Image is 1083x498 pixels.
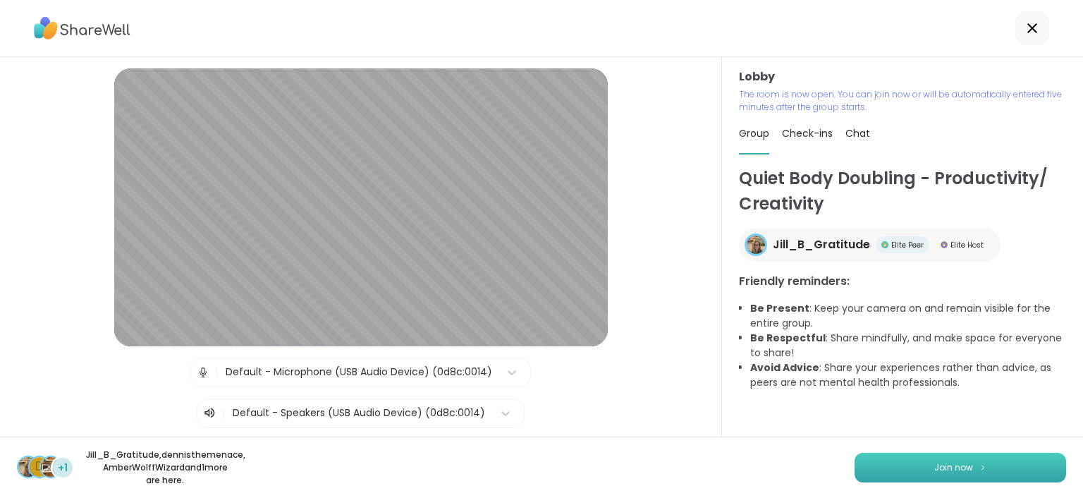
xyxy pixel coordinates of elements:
[750,301,1066,331] li: : Keep your camera on and remain visible for the entire group.
[34,12,130,44] img: ShareWell Logo
[747,236,765,254] img: Jill_B_Gratitude
[222,405,226,422] span: |
[750,360,819,375] b: Avoid Advice
[35,458,44,476] span: d
[739,166,1066,217] h1: Quiet Body Doubling - Productivity/ Creativity
[41,457,61,477] img: AmberWolffWizard
[941,241,948,248] img: Elite Host
[782,126,833,140] span: Check-ins
[881,241,888,248] img: Elite Peer
[226,365,492,379] div: Default - Microphone (USB Audio Device) (0d8c:0014)
[979,463,987,471] img: ShareWell Logomark
[739,126,769,140] span: Group
[86,449,244,487] p: Jill_B_Gratitude , dennisthemenace , AmberWolffWizard and 1 more are here.
[739,228,1001,262] a: Jill_B_GratitudeJill_B_GratitudeElite PeerElite PeerElite HostElite Host
[58,461,68,475] span: +1
[750,360,1066,390] li: : Share your experiences rather than advice, as peers are not mental health professionals.
[215,358,219,387] span: |
[891,240,924,250] span: Elite Peer
[739,273,1066,290] h3: Friendly reminders:
[773,236,870,253] span: Jill_B_Gratitude
[750,331,826,345] b: Be Respectful
[950,240,984,250] span: Elite Host
[18,457,38,477] img: Jill_B_Gratitude
[739,88,1066,114] p: The room is now open. You can join now or will be automatically entered five minutes after the gr...
[750,301,809,315] b: Be Present
[934,461,973,474] span: Join now
[845,126,870,140] span: Chat
[750,331,1066,360] li: : Share mindfully, and make space for everyone to share!
[855,453,1066,482] button: Join now
[739,68,1066,85] h3: Lobby
[197,358,209,387] img: Microphone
